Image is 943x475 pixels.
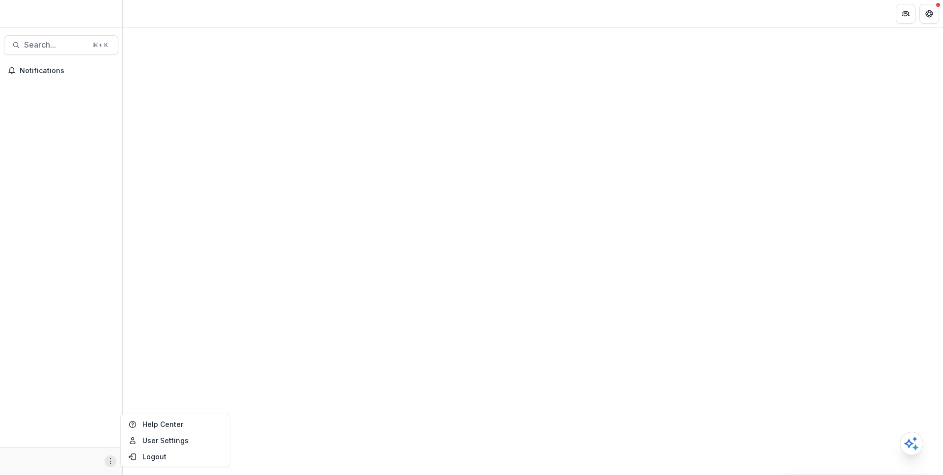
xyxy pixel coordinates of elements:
button: Open AI Assistant [900,432,923,455]
button: Get Help [919,4,939,24]
span: Notifications [20,67,114,75]
button: More [105,455,116,467]
nav: breadcrumb [127,6,168,21]
button: Notifications [4,63,118,79]
button: Search... [4,35,118,55]
span: Search... [24,40,86,50]
div: ⌘ + K [90,40,110,51]
button: Partners [896,4,915,24]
